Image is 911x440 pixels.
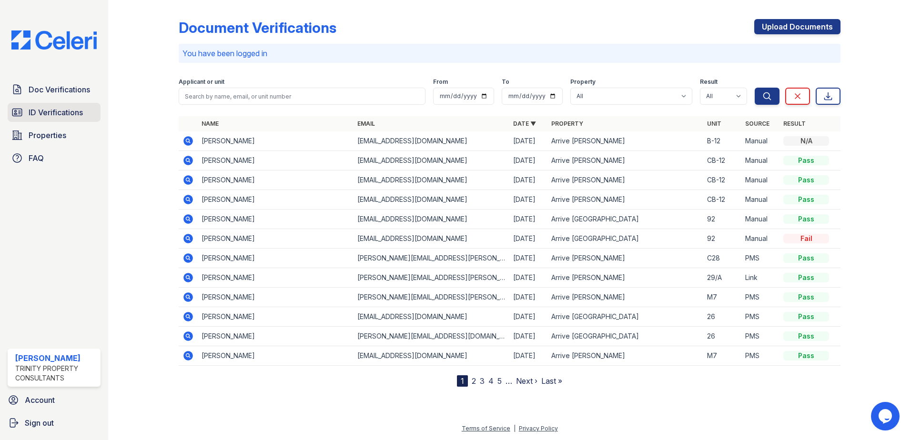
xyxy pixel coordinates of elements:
[8,80,101,99] a: Doc Verifications
[509,210,547,229] td: [DATE]
[29,84,90,95] span: Doc Verifications
[354,190,509,210] td: [EMAIL_ADDRESS][DOMAIN_NAME]
[703,170,741,190] td: CB-12
[707,120,721,127] a: Unit
[513,120,536,127] a: Date ▼
[783,175,829,185] div: Pass
[741,131,779,151] td: Manual
[783,234,829,243] div: Fail
[354,327,509,346] td: [PERSON_NAME][EMAIL_ADDRESS][DOMAIN_NAME]
[783,136,829,146] div: N/A
[433,78,448,86] label: From
[703,190,741,210] td: CB-12
[15,364,97,383] div: Trinity Property Consultants
[703,268,741,288] td: 29/A
[783,214,829,224] div: Pass
[703,210,741,229] td: 92
[741,190,779,210] td: Manual
[783,331,829,341] div: Pass
[509,268,547,288] td: [DATE]
[703,307,741,327] td: 26
[354,170,509,190] td: [EMAIL_ADDRESS][DOMAIN_NAME]
[547,268,703,288] td: Arrive [PERSON_NAME]
[29,130,66,141] span: Properties
[198,170,354,190] td: [PERSON_NAME]
[25,417,54,429] span: Sign out
[8,149,101,168] a: FAQ
[547,249,703,268] td: Arrive [PERSON_NAME]
[703,131,741,151] td: B-12
[703,229,741,249] td: 92
[354,131,509,151] td: [EMAIL_ADDRESS][DOMAIN_NAME]
[509,151,547,170] td: [DATE]
[179,19,336,36] div: Document Verifications
[783,312,829,321] div: Pass
[547,229,703,249] td: Arrive [GEOGRAPHIC_DATA]
[783,156,829,165] div: Pass
[357,120,375,127] a: Email
[509,170,547,190] td: [DATE]
[703,346,741,366] td: M7
[509,307,547,327] td: [DATE]
[29,152,44,164] span: FAQ
[703,288,741,307] td: M7
[509,190,547,210] td: [DATE]
[741,210,779,229] td: Manual
[745,120,769,127] a: Source
[703,151,741,170] td: CB-12
[516,376,537,386] a: Next ›
[547,131,703,151] td: Arrive [PERSON_NAME]
[179,78,224,86] label: Applicant or unit
[741,327,779,346] td: PMS
[547,327,703,346] td: Arrive [GEOGRAPHIC_DATA]
[547,151,703,170] td: Arrive [PERSON_NAME]
[519,425,558,432] a: Privacy Policy
[182,48,837,59] p: You have been logged in
[509,249,547,268] td: [DATE]
[488,376,494,386] a: 4
[509,346,547,366] td: [DATE]
[547,170,703,190] td: Arrive [PERSON_NAME]
[551,120,583,127] a: Property
[8,126,101,145] a: Properties
[509,229,547,249] td: [DATE]
[457,375,468,387] div: 1
[754,19,840,34] a: Upload Documents
[783,195,829,204] div: Pass
[741,151,779,170] td: Manual
[783,292,829,302] div: Pass
[4,413,104,432] a: Sign out
[354,288,509,307] td: [PERSON_NAME][EMAIL_ADDRESS][PERSON_NAME][DOMAIN_NAME]
[514,425,516,432] div: |
[570,78,596,86] label: Property
[179,88,425,105] input: Search by name, email, or unit number
[198,268,354,288] td: [PERSON_NAME]
[741,229,779,249] td: Manual
[29,107,83,118] span: ID Verifications
[547,346,703,366] td: Arrive [PERSON_NAME]
[354,249,509,268] td: [PERSON_NAME][EMAIL_ADDRESS][PERSON_NAME][DOMAIN_NAME]
[198,229,354,249] td: [PERSON_NAME]
[509,327,547,346] td: [DATE]
[8,103,101,122] a: ID Verifications
[502,78,509,86] label: To
[4,390,104,410] a: Account
[741,170,779,190] td: Manual
[354,346,509,366] td: [EMAIL_ADDRESS][DOMAIN_NAME]
[506,375,512,387] span: …
[198,151,354,170] td: [PERSON_NAME]
[547,307,703,327] td: Arrive [GEOGRAPHIC_DATA]
[871,402,901,430] iframe: chat widget
[198,131,354,151] td: [PERSON_NAME]
[198,190,354,210] td: [PERSON_NAME]
[783,351,829,360] div: Pass
[198,288,354,307] td: [PERSON_NAME]
[547,288,703,307] td: Arrive [PERSON_NAME]
[25,394,55,406] span: Account
[783,253,829,263] div: Pass
[509,131,547,151] td: [DATE]
[741,307,779,327] td: PMS
[703,249,741,268] td: C28
[354,268,509,288] td: [PERSON_NAME][EMAIL_ADDRESS][PERSON_NAME][DOMAIN_NAME]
